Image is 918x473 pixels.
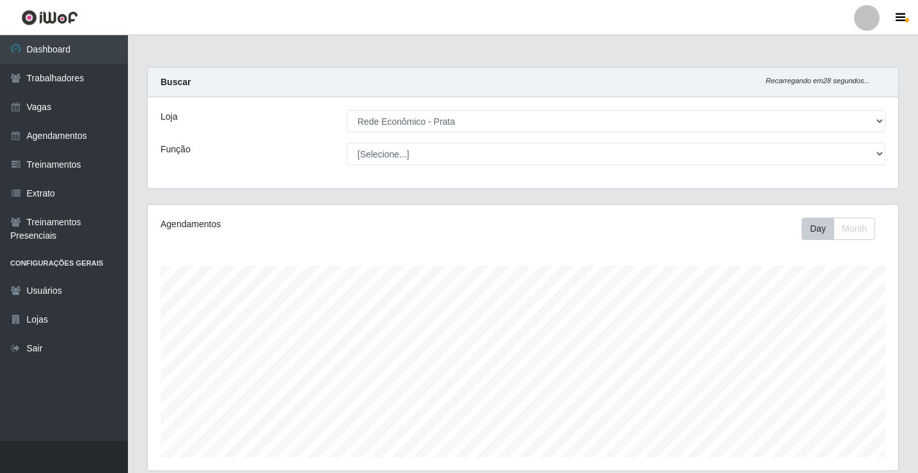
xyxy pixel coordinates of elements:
[161,143,191,156] label: Função
[802,218,875,240] div: First group
[802,218,834,240] button: Day
[766,77,870,84] i: Recarregando em 28 segundos...
[21,10,78,26] img: CoreUI Logo
[834,218,875,240] button: Month
[161,110,177,124] label: Loja
[161,77,191,87] strong: Buscar
[161,218,452,231] div: Agendamentos
[802,218,885,240] div: Toolbar with button groups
